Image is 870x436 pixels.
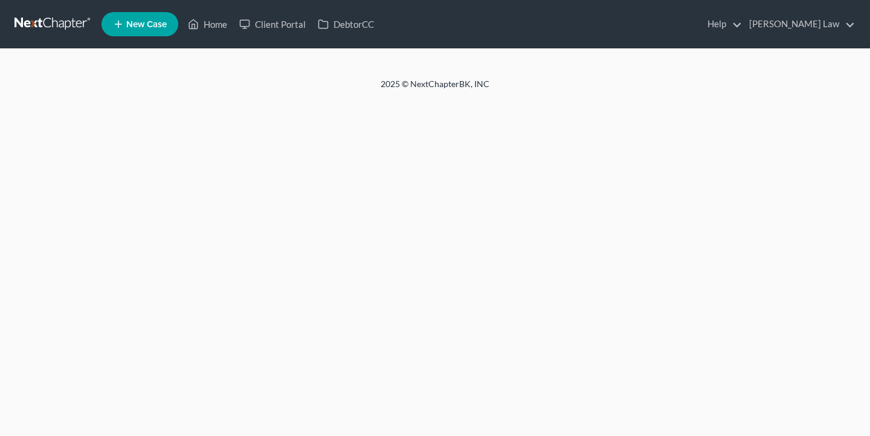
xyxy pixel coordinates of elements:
new-legal-case-button: New Case [101,12,178,36]
a: DebtorCC [312,13,380,35]
a: [PERSON_NAME] Law [743,13,855,35]
div: 2025 © NextChapterBK, INC [91,78,779,100]
a: Client Portal [233,13,312,35]
a: Help [701,13,742,35]
a: Home [182,13,233,35]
